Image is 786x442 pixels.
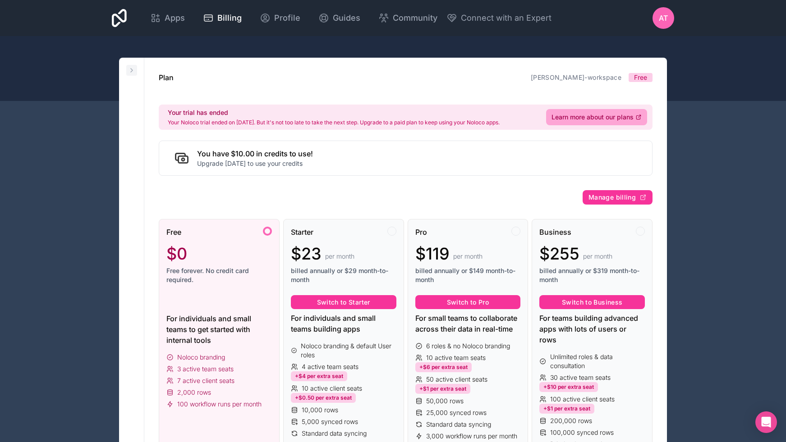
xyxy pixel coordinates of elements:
a: Profile [253,8,308,28]
span: Free [166,227,181,237]
span: Noloco branding [177,353,225,362]
a: Apps [143,8,192,28]
p: Upgrade [DATE] to use your credits [197,159,313,168]
span: 4 active team seats [302,362,359,371]
span: Standard data syncing [302,429,367,438]
span: 2,000 rows [177,388,211,397]
a: Community [371,8,445,28]
div: +$1 per extra seat [415,384,470,394]
a: [PERSON_NAME]-workspace [531,73,621,81]
span: 6 roles & no Noloco branding [426,342,510,351]
span: Apps [165,12,185,24]
a: Guides [311,8,368,28]
span: billed annually or $319 month-to-month [539,266,645,284]
span: 5,000 synced rows [302,417,358,426]
div: For small teams to collaborate across their data in real-time [415,313,521,334]
span: Guides [333,12,360,24]
span: Connect with an Expert [461,12,552,24]
span: 7 active client seats [177,376,234,385]
div: +$1 per extra seat [539,404,594,414]
span: Business [539,227,571,237]
span: 50 active client seats [426,375,487,384]
span: per month [325,252,354,261]
span: Unlimited roles & data consultation [550,352,645,370]
span: per month [583,252,612,261]
p: Your Noloco trial ended on [DATE]. But it's not too late to take the next step. Upgrade to a paid... [168,119,500,126]
div: For teams building advanced apps with lots of users or rows [539,313,645,345]
span: Free forever. No credit card required. [166,266,272,284]
button: Connect with an Expert [446,12,552,24]
div: +$6 per extra seat [415,362,472,372]
span: $0 [166,245,187,263]
div: +$0.50 per extra seat [291,393,356,403]
div: Open Intercom Messenger [755,411,777,433]
span: 25,000 synced rows [426,408,487,417]
span: 200,000 rows [550,416,592,425]
span: Profile [274,12,300,24]
button: Switch to Starter [291,295,396,310]
div: +$4 per extra seat [291,371,347,381]
span: Free [634,73,647,82]
div: For individuals and small teams to get started with internal tools [166,313,272,346]
span: Community [393,12,437,24]
span: 100,000 synced rows [550,428,614,437]
button: Switch to Pro [415,295,521,310]
span: billed annually or $149 month-to-month [415,266,521,284]
h2: Your trial has ended [168,108,500,117]
span: per month [453,252,483,261]
span: $255 [539,245,579,263]
span: 10,000 rows [302,406,338,415]
div: For individuals and small teams building apps [291,313,396,334]
span: Noloco branding & default User roles [301,342,396,360]
span: billed annually or $29 month-to-month [291,266,396,284]
span: AT [659,13,668,23]
span: Manage billing [588,193,636,201]
span: $23 [291,245,322,263]
span: Learn more about our plans [552,113,634,122]
span: 3,000 workflow runs per month [426,432,517,441]
a: Billing [196,8,249,28]
h2: You have $10.00 in credits to use! [197,148,313,159]
span: $119 [415,245,450,263]
span: 10 active client seats [302,384,362,393]
span: Standard data syncing [426,420,491,429]
span: Pro [415,227,427,237]
button: Switch to Business [539,295,645,310]
span: Billing [217,12,242,24]
span: 30 active team seats [550,373,611,382]
span: 100 workflow runs per month [177,400,262,409]
span: 3 active team seats [177,365,234,374]
span: 50,000 rows [426,396,464,406]
a: Learn more about our plans [546,109,647,125]
div: +$10 per extra seat [539,382,598,392]
span: 100 active client seats [550,395,615,404]
button: Manage billing [583,190,653,205]
span: 10 active team seats [426,353,486,362]
h1: Plan [159,72,174,83]
span: Starter [291,227,313,237]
